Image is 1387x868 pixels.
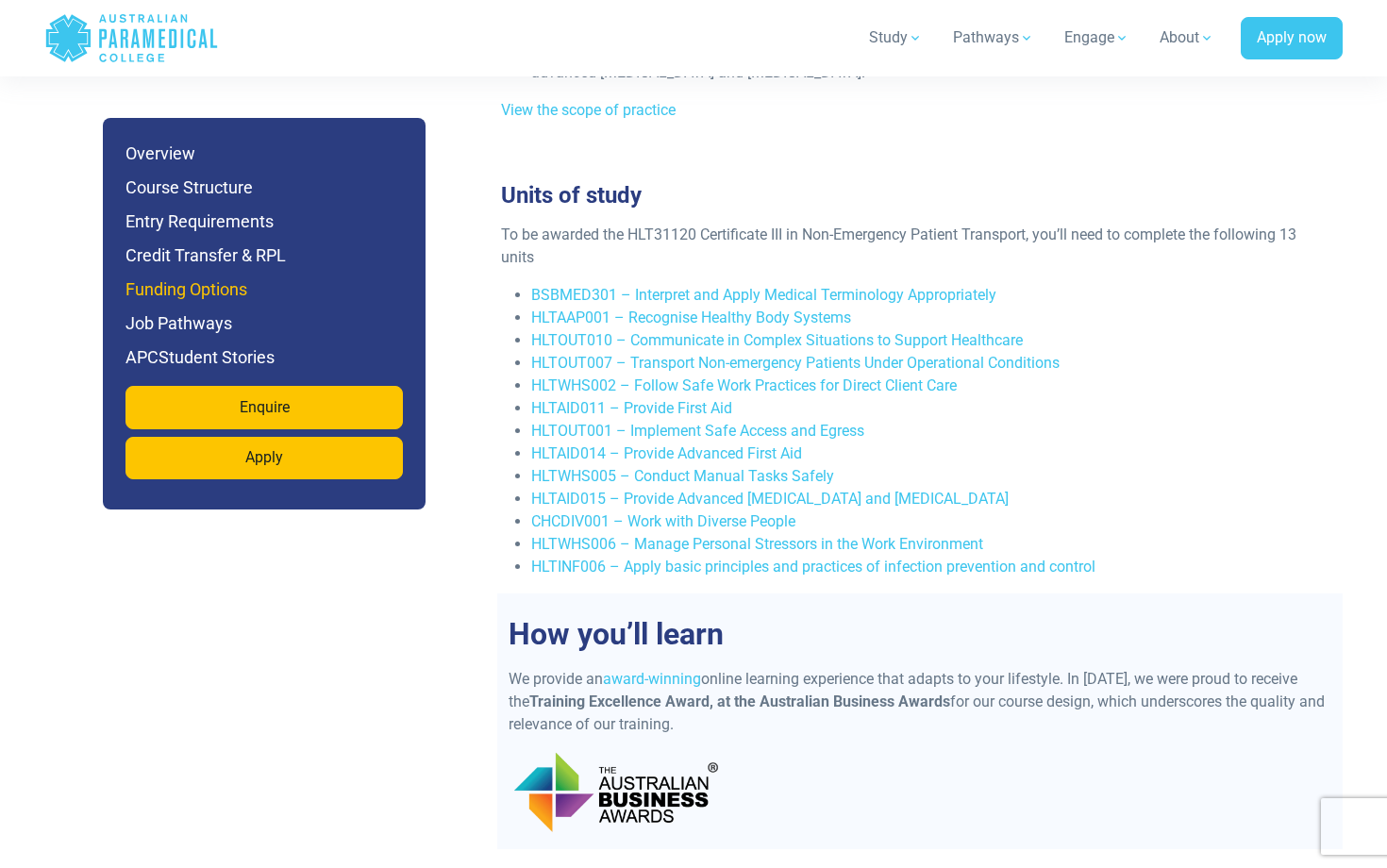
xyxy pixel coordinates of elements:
[531,444,802,462] a: HLTAID014 – Provide Advanced First Aid
[501,101,676,119] a: View the scope of practice
[531,512,795,530] a: CHCDIV001 – Work with Diverse People
[531,309,851,326] a: HLTAAP001 – Recognise Healthy Body Systems
[942,11,1045,64] a: Pathways
[531,422,864,440] a: HLTOUT001 – Implement Safe Access and Egress
[497,616,1343,652] h2: How you’ll learn
[1148,11,1226,64] a: About
[1053,11,1141,64] a: Engage
[529,693,950,710] strong: Training Excellence Award, at the Australian Business Awards
[531,467,834,485] a: HLTWHS005 – Conduct Manual Tasks Safely
[509,668,1331,736] p: We provide an online learning experience that adapts to your lifestyle. In [DATE], we were proud ...
[531,331,1023,349] a: HLTOUT010 – Communicate in Complex Situations to Support Healthcare
[531,490,1009,508] a: HLTAID015 – Provide Advanced [MEDICAL_DATA] and [MEDICAL_DATA]
[490,182,1335,209] h3: Units of study
[858,11,934,64] a: Study
[531,399,732,417] a: HLTAID011 – Provide First Aid
[531,376,957,394] a: HLTWHS002 – Follow Safe Work Practices for Direct Client Care
[603,670,701,688] a: award-winning
[531,535,983,553] a: HLTWHS006 – Manage Personal Stressors in the Work Environment
[531,558,1095,576] a: HLTINF006 – Apply basic principles and practices of infection prevention and control
[501,224,1324,269] p: To be awarded the HLT31120 Certificate III in Non-Emergency Patient Transport, you’ll need to com...
[531,354,1060,372] a: HLTOUT007 – Transport Non-emergency Patients Under Operational Conditions
[1241,17,1343,60] a: Apply now
[531,286,996,304] a: BSBMED301 – Interpret and Apply Medical Terminology Appropriately
[44,8,219,69] a: Australian Paramedical College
